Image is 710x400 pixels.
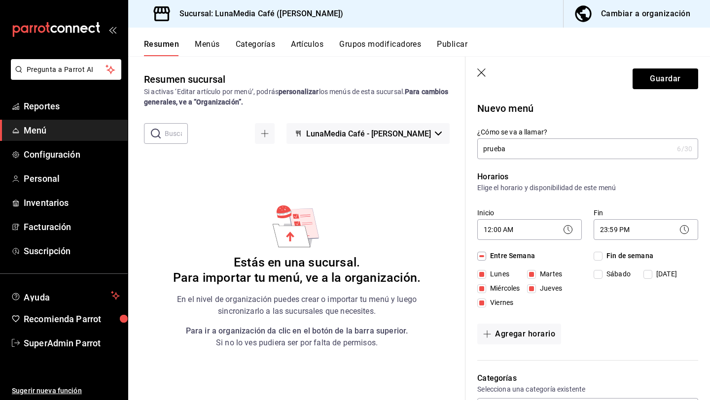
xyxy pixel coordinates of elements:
label: Inicio [477,209,582,216]
span: Fin de semana [603,251,653,261]
a: Pregunta a Parrot AI [7,71,121,82]
p: Elige el horario y disponibilidad de este menú [477,183,698,193]
button: Menús [195,39,219,56]
div: navigation tabs [144,39,710,56]
span: Inventarios [24,196,120,209]
button: Pregunta a Parrot AI [11,59,121,80]
div: Cambiar a organización [601,7,690,21]
p: Selecciona una categoría existente [477,384,698,394]
button: Grupos modificadores [339,39,421,56]
span: Viernes [486,298,513,308]
button: Guardar [633,68,698,89]
span: Facturación [24,220,120,233]
p: Nuevo menú [477,101,698,116]
span: Recomienda Parrot [24,312,120,326]
span: Entre Semana [486,251,535,261]
span: Reportes [24,100,120,113]
span: Pregunta a Parrot AI [27,65,106,75]
span: Personal [24,172,120,185]
button: Publicar [437,39,467,56]
p: Categorías [477,372,698,384]
p: Si no lo ves pudiera ser por falta de permisos. [186,325,408,349]
span: Martes [536,269,562,279]
span: SuperAdmin Parrot [24,336,120,350]
button: Artículos [291,39,323,56]
div: 6 /30 [677,144,692,154]
label: Fin [594,209,698,216]
span: Lunes [486,269,509,279]
div: Si activas ‘Editar artículo por menú’, podrás los menús de esta sucursal. [144,87,450,107]
p: En el nivel de organización puedes crear o importar tu menú y luego sincronizarlo a las sucursale... [173,294,421,317]
span: Sugerir nueva función [12,386,120,396]
label: ¿Cómo se va a llamar? [477,129,698,135]
span: [DATE] [652,269,677,279]
span: Menú [24,124,120,137]
div: 12:00 AM [477,219,582,240]
span: LunaMedia Café - [PERSON_NAME] [306,129,431,138]
h6: Estás en una sucursal. Para importar tu menú, ve a la organización. [173,255,421,286]
h3: Sucursal: LunaMedia Café ([PERSON_NAME]) [172,8,343,20]
span: Miércoles [486,283,520,294]
div: 23:59 PM [594,219,698,240]
strong: Para ir a organización da clic en el botón de la barra superior. [186,326,408,335]
p: Horarios [477,171,698,183]
input: Buscar menú [165,124,188,143]
span: Sábado [603,269,631,279]
span: Ayuda [24,290,107,301]
span: Configuración [24,148,120,161]
button: Resumen [144,39,179,56]
div: Resumen sucursal [144,72,225,87]
button: LunaMedia Café - [PERSON_NAME] [286,123,450,144]
button: open_drawer_menu [108,26,116,33]
span: Jueves [536,283,562,294]
strong: personalizar [279,88,319,96]
button: Categorías [236,39,276,56]
span: Suscripción [24,244,120,258]
button: Agregar horario [477,324,561,344]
